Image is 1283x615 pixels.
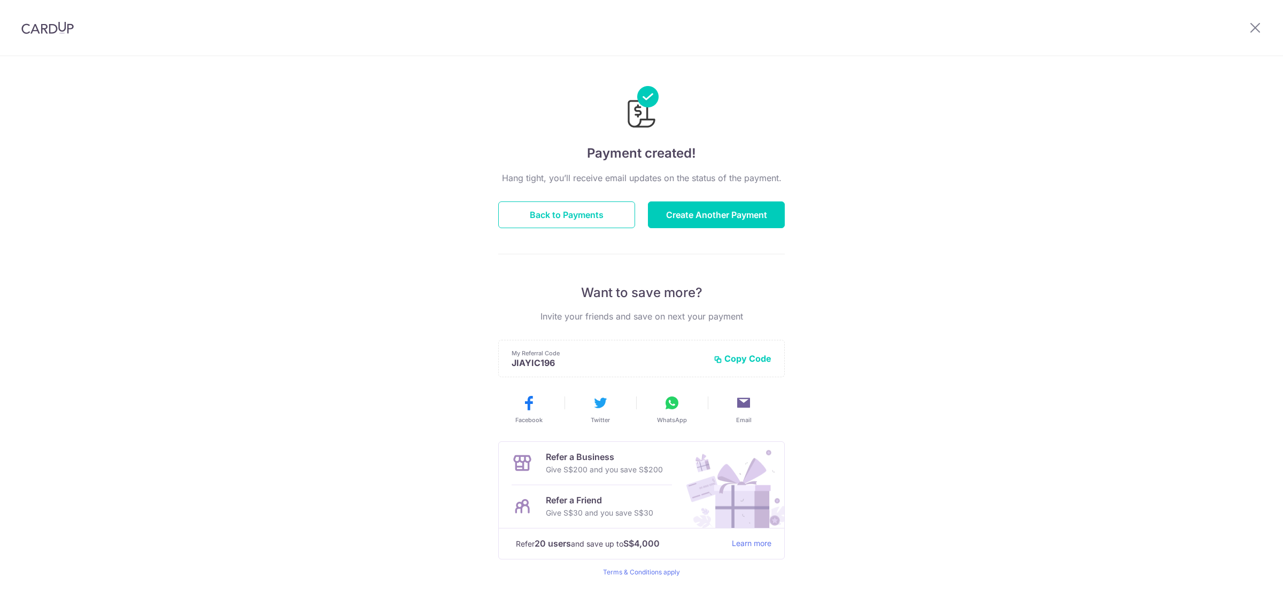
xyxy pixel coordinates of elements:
[676,442,784,528] img: Refer
[516,537,723,550] p: Refer and save up to
[657,416,687,424] span: WhatsApp
[512,357,705,368] p: JIAYIC196
[512,349,705,357] p: My Referral Code
[732,537,771,550] a: Learn more
[603,568,680,576] a: Terms & Conditions apply
[1214,583,1272,610] iframe: Opens a widget where you can find more information
[498,144,785,163] h4: Payment created!
[736,416,752,424] span: Email
[498,310,785,323] p: Invite your friends and save on next your payment
[498,284,785,301] p: Want to save more?
[497,394,560,424] button: Facebook
[591,416,610,424] span: Twitter
[640,394,704,424] button: WhatsApp
[648,201,785,228] button: Create Another Payment
[546,494,653,507] p: Refer a Friend
[498,172,785,184] p: Hang tight, you’ll receive email updates on the status of the payment.
[624,86,659,131] img: Payments
[498,201,635,228] button: Back to Payments
[712,394,775,424] button: Email
[535,537,571,550] strong: 20 users
[623,537,660,550] strong: S$4,000
[515,416,543,424] span: Facebook
[546,450,663,463] p: Refer a Business
[714,353,771,364] button: Copy Code
[569,394,632,424] button: Twitter
[546,463,663,476] p: Give S$200 and you save S$200
[21,21,74,34] img: CardUp
[546,507,653,519] p: Give S$30 and you save S$30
